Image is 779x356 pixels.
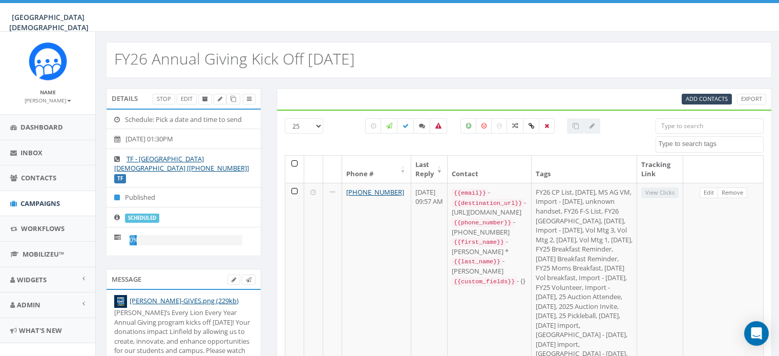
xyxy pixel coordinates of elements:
[346,187,404,197] a: [PHONE_NUMBER]
[246,276,251,283] span: Send Test Message
[744,321,769,346] div: Open Intercom Messenger
[452,217,527,237] div: - [PHONE_NUMBER]
[29,42,67,80] img: Rally_Corp_Icon_1.png
[23,249,64,259] span: MobilizeU™
[476,118,492,134] label: Negative
[737,94,766,104] a: Export
[230,95,236,102] span: Clone Campaign
[686,95,728,102] span: CSV files only
[659,139,763,149] textarea: Search
[411,156,448,183] th: Last Reply: activate to sort column ascending
[106,88,261,109] div: Details
[523,118,540,134] label: Link Clicked
[106,269,261,289] div: Message
[107,110,261,130] li: Schedule: Pick a date and time to send
[413,118,431,134] label: Replied
[397,118,414,134] label: Delivered
[532,156,637,183] th: Tags
[20,199,60,208] span: Campaigns
[365,118,382,134] label: Pending
[114,50,355,67] h2: FY26 Annual Giving Kick Off [DATE]
[452,218,513,227] code: {{phone_number}}
[130,296,239,305] a: [PERSON_NAME]-GIVES.png (229kb)
[153,94,175,104] a: Stop
[19,326,62,335] span: What's New
[452,187,527,198] div: -
[25,95,71,104] a: [PERSON_NAME]
[202,95,208,102] span: Archive Campaign
[452,199,524,208] code: {{destination_url}}
[460,118,477,134] label: Positive
[430,118,447,134] label: Bounced
[21,224,65,233] span: Workflows
[20,122,63,132] span: Dashboard
[539,118,555,134] label: Removed
[247,95,251,102] span: View Campaign Delivery Statistics
[114,116,125,123] i: Schedule: Pick a date and time to send
[342,156,411,183] th: Phone #: activate to sort column ascending
[107,129,261,149] li: [DATE] 01:30PM
[107,187,261,207] li: Published
[452,198,527,217] div: - [URL][DOMAIN_NAME]
[718,187,747,198] a: Remove
[452,276,527,286] div: - {}
[491,118,508,134] label: Neutral
[9,12,89,32] span: [GEOGRAPHIC_DATA][DEMOGRAPHIC_DATA]
[40,89,56,96] small: Name
[130,235,137,245] div: 0%
[452,189,488,198] code: {{email}}
[177,94,197,104] a: Edit
[452,257,502,266] code: {{last_name}}
[114,154,249,173] a: TF - [GEOGRAPHIC_DATA][DEMOGRAPHIC_DATA] [[PHONE_NUMBER]]
[452,237,527,256] div: - [PERSON_NAME] *
[25,97,71,104] small: [PERSON_NAME]
[507,118,524,134] label: Mixed
[17,300,40,309] span: Admin
[231,276,236,283] span: Edit Campaign Body
[448,156,532,183] th: Contact
[452,238,506,247] code: {{first_name}}
[125,214,159,223] label: scheduled
[114,194,125,201] i: Published
[17,275,47,284] span: Widgets
[20,148,43,157] span: Inbox
[700,187,718,198] a: Edit
[682,94,732,104] a: Add Contacts
[452,277,517,286] code: {{custom_fields}}
[686,95,728,102] span: Add Contacts
[218,95,222,102] span: Edit Campaign Title
[452,256,527,276] div: - [PERSON_NAME]
[381,118,398,134] label: Sending
[656,118,764,134] input: Type to search
[637,156,683,183] th: Tracking Link
[114,174,126,183] label: TF
[21,173,56,182] span: Contacts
